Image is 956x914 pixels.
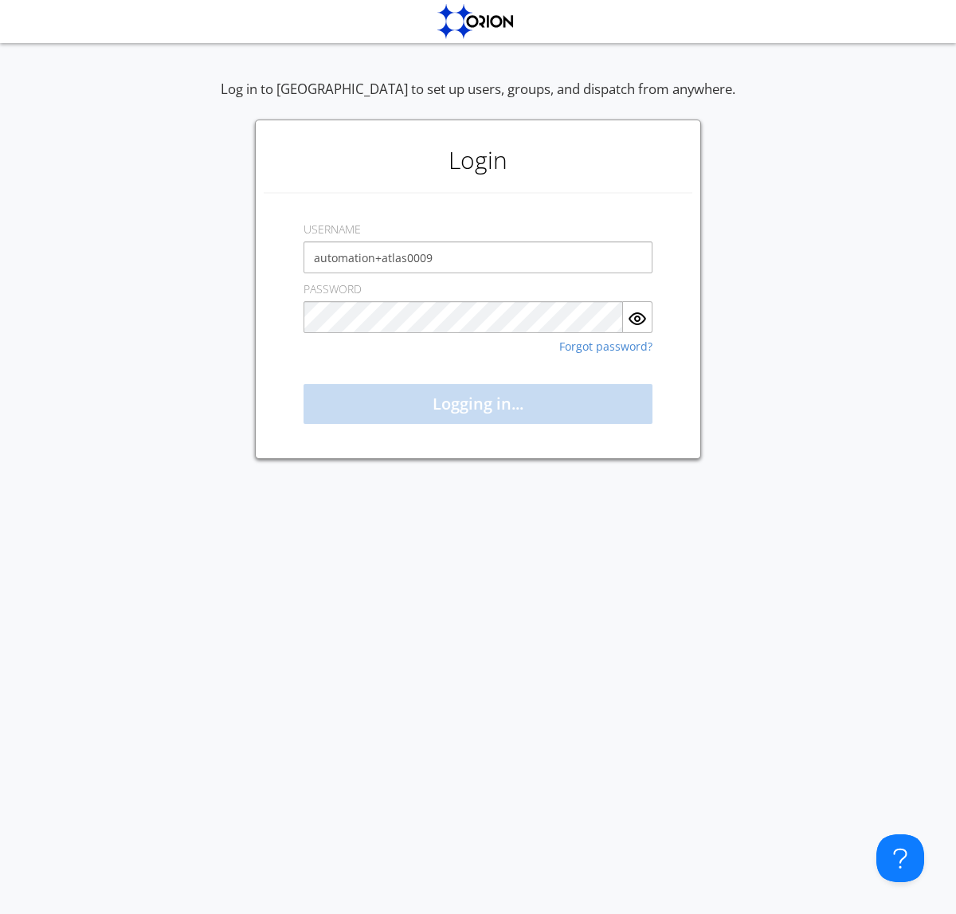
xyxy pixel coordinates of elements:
[559,341,652,352] a: Forgot password?
[304,222,361,237] label: USERNAME
[304,301,623,333] input: Password
[304,384,652,424] button: Logging in...
[623,301,652,333] button: Show Password
[221,80,735,120] div: Log in to [GEOGRAPHIC_DATA] to set up users, groups, and dispatch from anywhere.
[264,128,692,192] h1: Login
[304,281,362,297] label: PASSWORD
[628,309,647,328] img: eye.svg
[876,834,924,882] iframe: Toggle Customer Support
